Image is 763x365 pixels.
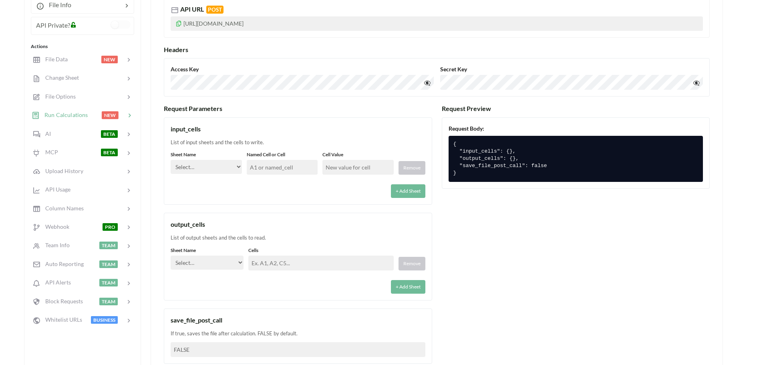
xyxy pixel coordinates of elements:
span: TEAM [99,298,118,305]
span: AI [40,130,51,137]
span: File Info [44,1,71,8]
button: + Add Sheet [391,184,425,198]
span: API Usage [40,186,70,193]
h3: Headers [164,46,710,53]
span: Whitelist URLs [40,316,82,323]
span: File Options [40,93,76,100]
button: 👁️‍🗨️ [691,77,701,88]
span: Team Info [40,242,70,248]
span: MCP [40,149,58,155]
span: Upload History [40,167,83,174]
input: New value for cell [322,160,394,175]
div: If true, saves the file after calculation. FALSE by default. [171,330,425,338]
label: Secret Key [440,65,703,73]
button: Remove [399,257,425,270]
span: Run Calculations [40,111,88,118]
label: Named Cell or Cell [247,151,318,158]
span: TEAM [99,242,118,249]
div: Actions [31,43,134,50]
span: API Private? [36,21,70,29]
pre: { "input_cells": {}, "output_cells": {}, "save_file_post_call": false } [449,136,703,182]
div: List of input sheets and the cells to write. [171,139,425,147]
span: API URL [180,5,223,13]
input: Ex. A1, A2, C5... [248,256,394,270]
label: Cells [248,247,394,254]
span: BETA [101,149,118,156]
span: NEW [101,56,118,63]
div: List of output sheets and the cells to read. [171,234,425,242]
div: output_cells [171,220,425,229]
span: Change Sheet [40,74,79,81]
span: Block Requests [40,298,83,305]
input: A1 or named_cell [247,160,318,175]
span: BUSINESS [91,316,118,324]
span: Auto Reporting [40,260,84,267]
button: Remove [399,161,425,175]
label: Access Key [171,65,434,73]
div: save_file_post_call [171,315,425,325]
span: Webhook [40,223,69,230]
span: API Alerts [40,279,71,286]
button: + Add Sheet [391,280,425,294]
label: Cell Value [322,151,394,158]
h3: Request Preview [442,105,710,112]
button: 👁️‍🗨️ [422,77,432,88]
span: BETA [101,130,118,138]
span: File Data [40,56,68,63]
span: TEAM [99,260,118,268]
span: TEAM [99,279,118,286]
span: POST [206,6,223,14]
label: Sheet Name [171,247,244,254]
div: Request Body: [449,124,703,133]
span: Column Names [40,205,84,212]
label: Sheet Name [171,151,242,158]
p: [URL][DOMAIN_NAME] [171,16,703,31]
span: PRO [103,223,118,231]
div: input_cells [171,124,425,134]
span: NEW [102,111,119,119]
h3: Request Parameters [164,105,432,112]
